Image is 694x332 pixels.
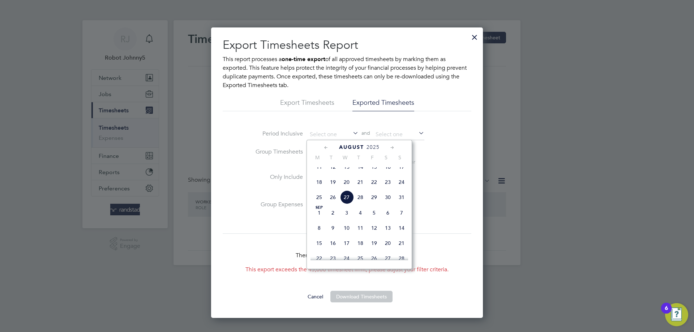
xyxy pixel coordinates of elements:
[340,206,354,220] span: 3
[312,160,326,174] span: 11
[340,160,354,174] span: 13
[324,154,338,161] span: T
[354,175,367,189] span: 21
[367,144,380,150] span: 2025
[282,56,325,62] b: one-time export
[352,98,414,111] li: Exported Timesheets
[395,190,408,204] span: 31
[326,206,340,220] span: 2
[354,160,367,174] span: 14
[223,55,471,90] p: This report processes a of all approved timesheets by marking them as exported. This feature help...
[381,206,395,220] span: 6
[340,175,354,189] span: 20
[338,154,352,161] span: W
[249,200,303,219] label: Group Expenses
[223,251,471,260] p: There are 286,373 exported timesheets.
[365,154,379,161] span: F
[223,38,471,53] h2: Export Timesheets Report
[340,251,354,265] span: 24
[367,206,381,220] span: 5
[395,251,408,265] span: 28
[395,160,408,174] span: 17
[381,160,395,174] span: 16
[395,206,408,220] span: 7
[330,291,393,302] button: Download Timesheets
[249,173,303,191] label: Only Include
[367,175,381,189] span: 22
[340,221,354,235] span: 10
[381,175,395,189] span: 23
[354,206,367,220] span: 4
[367,236,381,250] span: 19
[395,175,408,189] span: 24
[367,251,381,265] span: 26
[340,236,354,250] span: 17
[354,236,367,250] span: 18
[381,251,395,265] span: 27
[312,206,326,210] span: Sep
[312,251,326,265] span: 22
[326,236,340,250] span: 16
[367,190,381,204] span: 29
[367,221,381,235] span: 12
[312,221,326,235] span: 8
[352,154,365,161] span: T
[395,221,408,235] span: 14
[249,129,303,139] label: Period Inclusive
[310,154,324,161] span: M
[326,251,340,265] span: 23
[381,236,395,250] span: 20
[665,308,668,318] div: 6
[354,221,367,235] span: 11
[367,160,381,174] span: 15
[379,154,393,161] span: S
[381,221,395,235] span: 13
[302,291,329,302] button: Cancel
[326,175,340,189] span: 19
[340,190,354,204] span: 27
[312,236,326,250] span: 15
[665,303,688,326] button: Open Resource Center, 6 new notifications
[249,147,303,164] label: Group Timesheets
[359,129,373,140] span: and
[354,251,367,265] span: 25
[393,154,407,161] span: S
[395,236,408,250] span: 21
[312,190,326,204] span: 25
[381,190,395,204] span: 30
[312,206,326,220] span: 1
[339,144,364,150] span: August
[223,265,471,274] p: This export exceeds the 45,000 timesheet limit, please adjust your filter criteria.
[326,190,340,204] span: 26
[326,160,340,174] span: 12
[326,221,340,235] span: 9
[354,190,367,204] span: 28
[373,129,424,140] input: Select one
[280,98,334,111] li: Export Timesheets
[307,129,359,140] input: Select one
[312,175,326,189] span: 18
